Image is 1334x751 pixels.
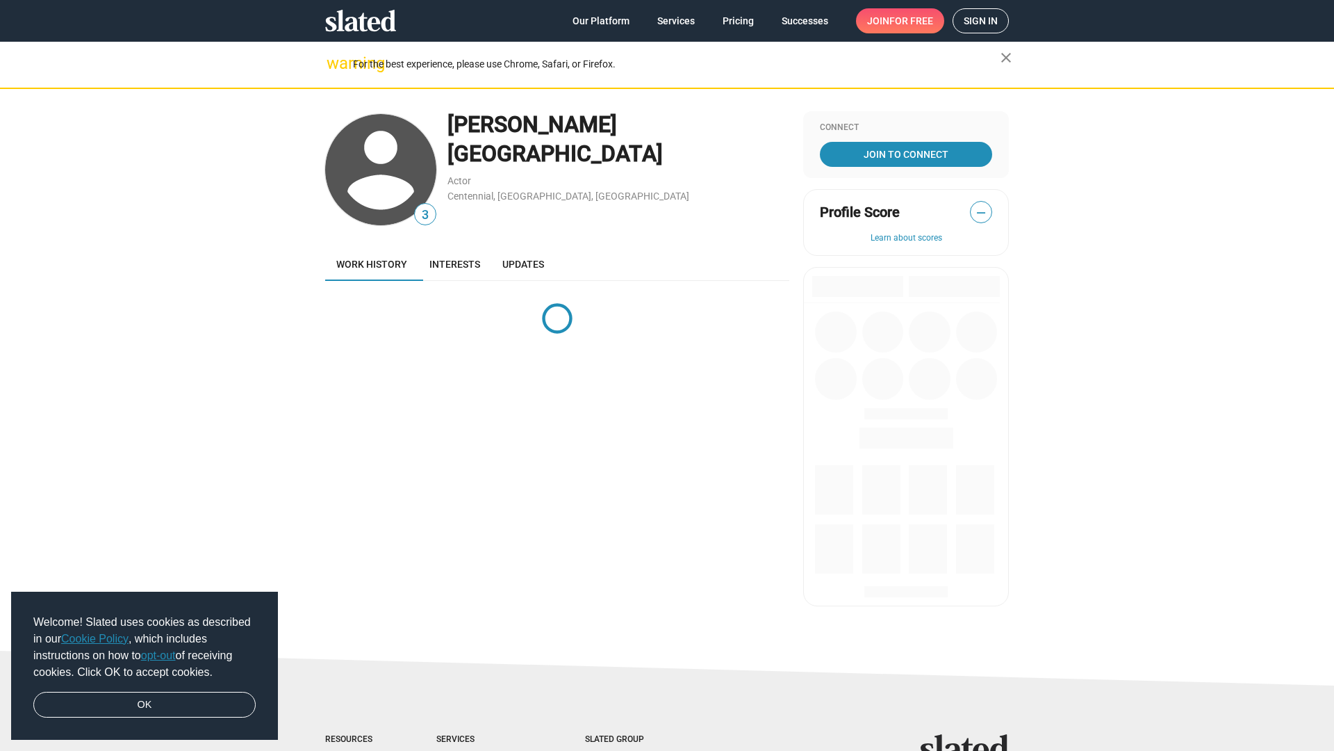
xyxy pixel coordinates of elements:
span: for free [889,8,933,33]
div: Resources [325,734,381,745]
div: Services [436,734,529,745]
button: Learn about scores [820,233,992,244]
div: Slated Group [585,734,680,745]
a: opt-out [141,649,176,661]
a: Services [646,8,706,33]
a: Sign in [953,8,1009,33]
a: Our Platform [561,8,641,33]
a: Centennial, [GEOGRAPHIC_DATA], [GEOGRAPHIC_DATA] [447,191,689,202]
span: Services [657,8,695,33]
div: For the best experience, please use Chrome, Safari, or Firefox. [353,55,1000,74]
span: Pricing [723,8,754,33]
mat-icon: close [998,49,1014,66]
span: Sign in [964,9,998,33]
span: Updates [502,259,544,270]
span: Interests [429,259,480,270]
a: dismiss cookie message [33,692,256,718]
span: — [971,204,991,222]
span: Our Platform [573,8,629,33]
div: [PERSON_NAME][GEOGRAPHIC_DATA] [447,110,789,169]
a: Joinfor free [856,8,944,33]
span: Welcome! Slated uses cookies as described in our , which includes instructions on how to of recei... [33,614,256,681]
span: Profile Score [820,203,900,222]
a: Work history [325,248,418,281]
a: Pricing [711,8,765,33]
mat-icon: warning [327,55,343,72]
span: 3 [415,206,436,225]
a: Updates [491,248,555,281]
div: Connect [820,122,992,134]
span: Successes [782,8,828,33]
a: Join To Connect [820,142,992,167]
a: Interests [418,248,491,281]
a: Actor [447,175,471,186]
span: Work history [336,259,407,270]
span: Join To Connect [823,142,989,167]
a: Successes [771,8,839,33]
a: Cookie Policy [61,633,129,645]
span: Join [867,8,933,33]
div: cookieconsent [11,592,278,741]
